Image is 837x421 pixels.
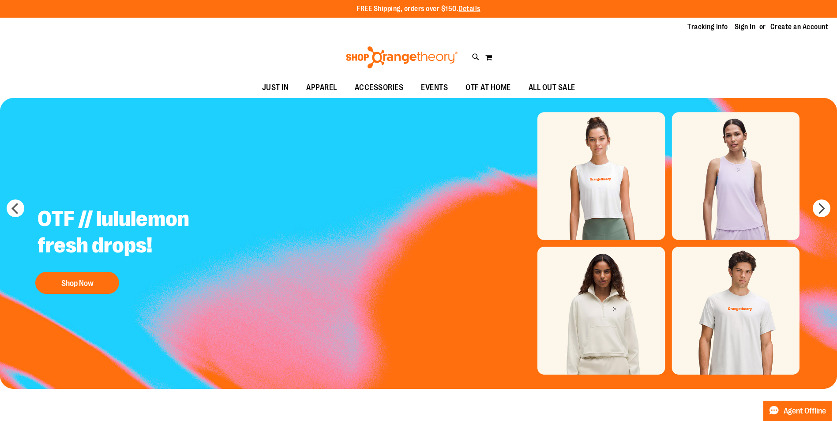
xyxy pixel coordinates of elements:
a: Details [458,5,480,13]
a: OTF // lululemon fresh drops! Shop Now [31,199,250,298]
button: next [813,199,830,217]
img: Shop Orangetheory [345,46,459,68]
span: ACCESSORIES [355,78,404,98]
a: Tracking Info [687,22,728,32]
span: EVENTS [421,78,448,98]
span: APPAREL [306,78,337,98]
a: Create an Account [770,22,829,32]
button: Agent Offline [763,401,832,421]
span: OTF AT HOME [465,78,511,98]
button: prev [7,199,24,217]
a: Sign In [735,22,756,32]
span: ALL OUT SALE [529,78,575,98]
button: Shop Now [35,272,119,294]
span: JUST IN [262,78,289,98]
span: Agent Offline [784,407,826,415]
p: FREE Shipping, orders over $150. [357,4,480,14]
h2: OTF // lululemon fresh drops! [31,199,250,267]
